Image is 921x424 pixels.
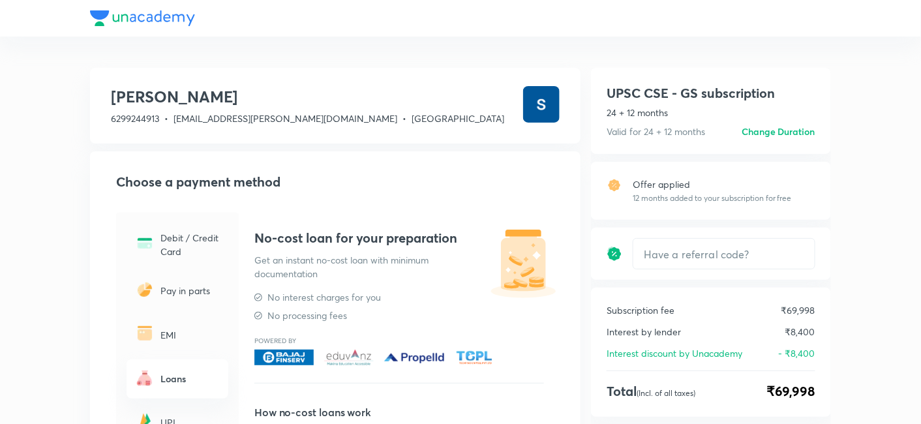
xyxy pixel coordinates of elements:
[164,112,168,125] span: •
[607,325,681,339] p: Interest by lender
[160,284,220,297] p: Pay in parts
[254,350,314,365] img: Bajaj Finserv
[607,125,705,138] p: Valid for 24 + 12 months
[742,125,815,138] h6: Change Duration
[633,177,792,191] p: Offer applied
[134,367,155,388] img: -
[633,192,792,204] p: 12 months added to your subscription for free
[111,86,504,107] h3: [PERSON_NAME]
[607,346,742,360] p: Interest discount by Unacademy
[384,350,445,365] img: Propelled
[455,350,493,365] img: TCPL
[134,233,155,254] img: -
[607,382,695,401] h4: Total
[174,112,397,125] span: [EMAIL_ADDRESS][PERSON_NAME][DOMAIN_NAME]
[607,83,775,103] h1: UPSC CSE - GS subscription
[267,291,381,304] p: No interest charges for you
[160,328,220,342] p: EMI
[412,112,504,125] span: [GEOGRAPHIC_DATA]
[607,177,622,193] img: offer
[766,382,815,401] span: ₹69,998
[324,350,374,365] img: Eduvanz
[160,372,220,386] h6: Loans
[111,112,159,125] span: 6299244913
[607,246,622,262] img: discount
[134,323,155,344] img: -
[254,338,544,344] p: Powered by
[785,325,815,339] p: ₹8,400
[633,239,815,269] input: Have a referral code?
[488,228,560,300] img: jar
[254,404,544,420] h5: How no-cost loans work
[134,279,155,300] img: -
[116,172,560,192] h2: Choose a payment method
[637,388,695,398] p: (Incl. of all taxes)
[781,303,815,317] p: ₹69,998
[607,106,815,119] p: 24 + 12 months
[607,303,674,317] p: Subscription fee
[254,253,483,280] p: Get an instant no-cost loan with minimum documentation
[523,86,560,123] img: Avatar
[267,309,347,322] p: No processing fees
[254,228,544,248] h4: No-cost loan for your preparation
[779,346,815,360] p: - ₹8,400
[402,112,406,125] span: •
[160,231,220,258] p: Debit / Credit Card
